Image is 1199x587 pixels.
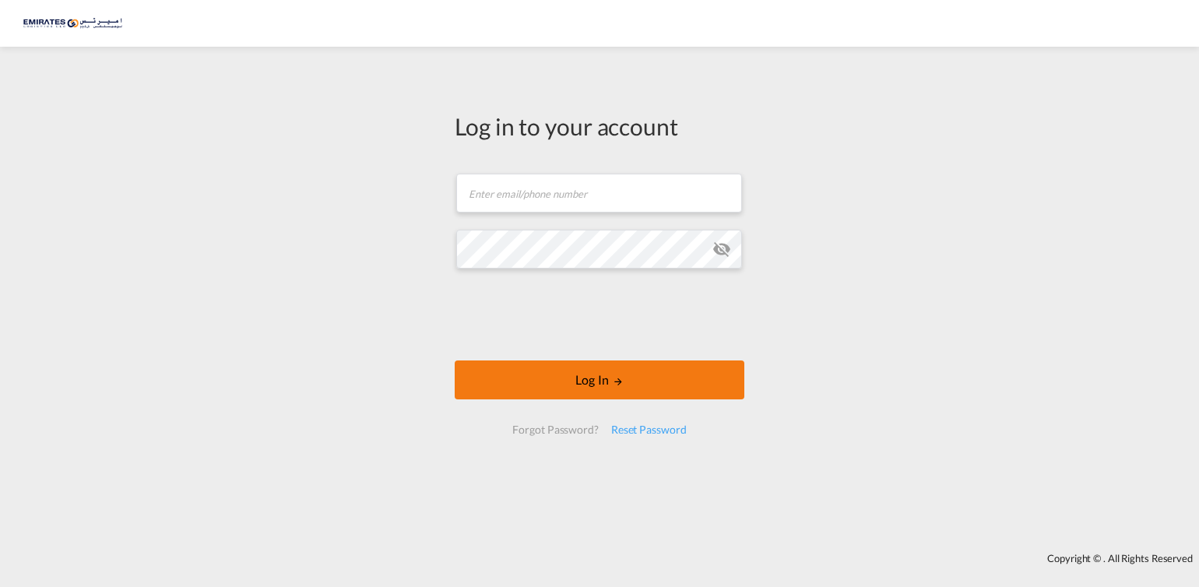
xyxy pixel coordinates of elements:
div: Forgot Password? [506,416,604,444]
input: Enter email/phone number [456,174,742,213]
div: Log in to your account [455,110,744,142]
button: LOGIN [455,360,744,399]
img: c67187802a5a11ec94275b5db69a26e6.png [23,6,128,41]
div: Reset Password [605,416,693,444]
md-icon: icon-eye-off [712,240,731,258]
iframe: reCAPTCHA [481,284,718,345]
